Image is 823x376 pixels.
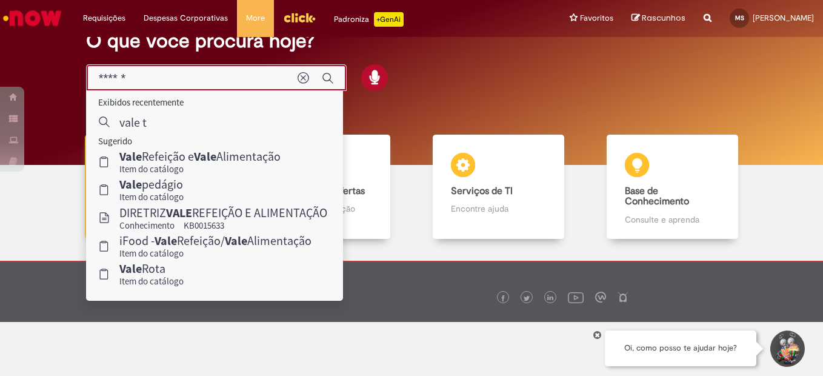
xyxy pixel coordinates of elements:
a: Rascunhos [631,13,685,24]
a: Serviços de TI Encontre ajuda [411,135,585,240]
img: logo_footer_twitter.png [524,295,530,301]
span: Favoritos [580,12,613,24]
div: Padroniza [334,12,404,27]
span: MS [735,14,744,22]
span: Despesas Corporativas [144,12,228,24]
a: Tirar dúvidas Tirar dúvidas com Lupi Assist e Gen Ai [64,135,238,240]
img: logo_footer_workplace.png [595,292,606,303]
div: Oi, como posso te ajudar hoje? [605,331,756,366]
img: logo_footer_youtube.png [568,289,584,305]
b: Serviços de TI [451,185,513,197]
span: More [246,12,265,24]
img: logo_footer_naosei.png [618,292,628,303]
img: click_logo_yellow_360x200.png [283,8,316,27]
span: [PERSON_NAME] [753,13,814,23]
b: Base de Conhecimento [625,185,689,208]
p: +GenAi [374,12,404,27]
span: Requisições [83,12,125,24]
h2: O que você procura hoje? [86,30,738,52]
span: Rascunhos [642,12,685,24]
p: Consulte e aprenda [625,213,720,226]
img: logo_footer_facebook.png [500,295,506,301]
img: logo_footer_linkedin.png [547,295,553,302]
img: ServiceNow [1,6,64,30]
button: Iniciar Conversa de Suporte [768,331,805,367]
a: Base de Conhecimento Consulte e aprenda [585,135,759,240]
p: Encontre ajuda [451,203,546,215]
